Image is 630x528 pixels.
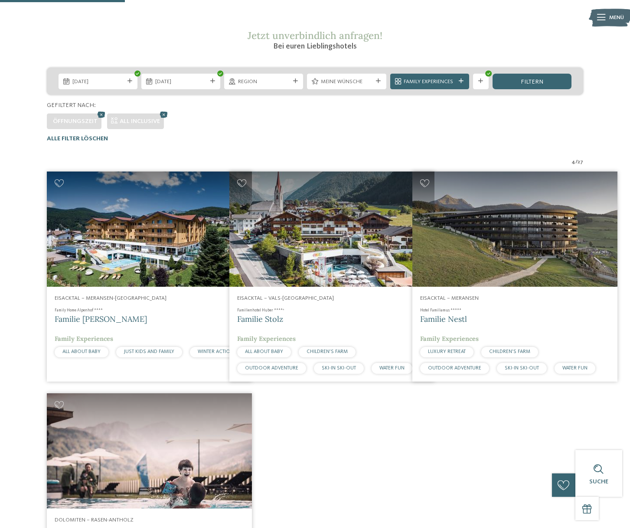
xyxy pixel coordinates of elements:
span: Family Experiences [404,78,455,86]
span: SKI-IN SKI-OUT [505,366,539,371]
span: ALL ABOUT BABY [245,349,283,354]
a: Familienhotels gesucht? Hier findet ihr die besten! Eisacktal – Vals-[GEOGRAPHIC_DATA] Familienho... [229,172,434,382]
span: [DATE] [72,78,124,86]
img: Familienhotels gesucht? Hier findet ihr die besten! [229,172,434,287]
span: [DATE] [155,78,207,86]
span: WINTER ACTION [198,349,234,354]
img: Familienhotels gesucht? Hier findet ihr die besten! [47,393,252,509]
span: filtern [521,79,543,85]
img: Family Home Alpenhof **** [47,172,252,287]
span: WATER FUN [379,366,405,371]
span: Eisacktal – Meransen-[GEOGRAPHIC_DATA] [55,295,166,301]
span: Region [238,78,290,86]
span: LUXURY RETREAT [428,349,466,354]
span: JUST KIDS AND FAMILY [124,349,174,354]
span: All inclusive [120,118,160,124]
span: Familie [PERSON_NAME] [55,314,147,324]
span: Suche [589,479,608,485]
span: OUTDOOR ADVENTURE [428,366,481,371]
span: Familie Stolz [237,314,283,324]
span: Family Experiences [237,335,296,343]
span: WATER FUN [562,366,588,371]
img: Familienhotels gesucht? Hier findet ihr die besten! [412,172,617,287]
span: 4 [571,158,575,166]
h4: Familienhotel Huber ****ˢ [237,308,427,314]
span: CHILDREN’S FARM [307,349,348,354]
span: / [575,158,578,166]
span: Öffnungszeit [53,118,98,124]
span: Jetzt unverbindlich anfragen! [248,29,382,42]
span: CHILDREN’S FARM [489,349,530,354]
span: Eisacktal – Vals-[GEOGRAPHIC_DATA] [237,295,334,301]
span: Familie Nestl [420,314,467,324]
span: Bei euren Lieblingshotels [273,42,357,50]
a: Familienhotels gesucht? Hier findet ihr die besten! Eisacktal – Meransen Hotel Familiamus ***** F... [412,172,617,382]
a: Familienhotels gesucht? Hier findet ihr die besten! Eisacktal – Meransen-[GEOGRAPHIC_DATA] Family... [47,172,252,382]
span: Dolomiten – Rasen-Antholz [55,517,134,523]
h4: Family Home Alpenhof **** [55,308,244,314]
span: Family Experiences [420,335,479,343]
span: Alle Filter löschen [47,136,108,142]
span: SKI-IN SKI-OUT [322,366,356,371]
span: Family Experiences [55,335,113,343]
span: Gefiltert nach: [47,102,96,108]
span: ALL ABOUT BABY [62,349,101,354]
span: 27 [578,158,583,166]
span: Eisacktal – Meransen [420,295,479,301]
span: Meine Wünsche [321,78,372,86]
span: OUTDOOR ADVENTURE [245,366,298,371]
